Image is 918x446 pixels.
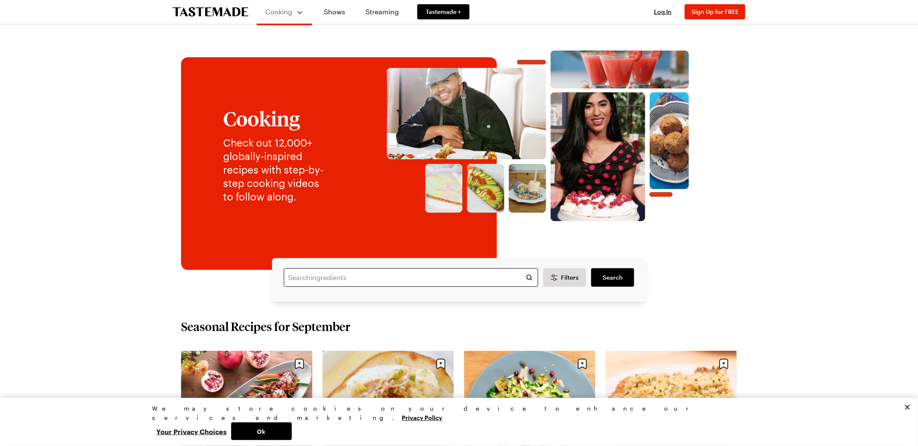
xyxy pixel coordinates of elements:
[223,136,331,203] p: Check out 12,000+ globally-inspired recipes with step-by-step cooking videos to follow along.
[231,422,292,440] button: Ok
[654,8,672,15] span: Log In
[265,3,304,20] button: Cooking
[266,8,293,16] span: Cooking
[685,4,745,19] button: Sign Up for FREE
[173,7,248,17] a: To Tastemade Home Page
[402,413,443,421] a: More information about your privacy, opens in a new tab
[152,404,759,440] div: Privacy
[152,422,231,440] button: Your Privacy Choices
[716,356,732,372] button: Save recipe
[591,268,634,287] a: filters
[426,8,461,16] span: Tastemade +
[646,8,680,16] button: Log In
[603,273,623,282] span: Search
[291,356,307,372] button: Save recipe
[181,319,350,334] h2: Seasonal Recipes for September
[433,356,449,372] button: Save recipe
[574,356,590,372] button: Save recipe
[898,398,917,417] button: Close
[543,268,586,287] button: Desktop filters
[561,273,579,282] span: Filters
[417,4,470,19] a: Tastemade +
[152,404,759,422] div: We may store cookies on your device to enhance our services and marketing.
[691,8,739,15] span: Sign Up for FREE
[347,51,729,236] img: Explore recipes
[223,107,331,129] h1: Cooking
